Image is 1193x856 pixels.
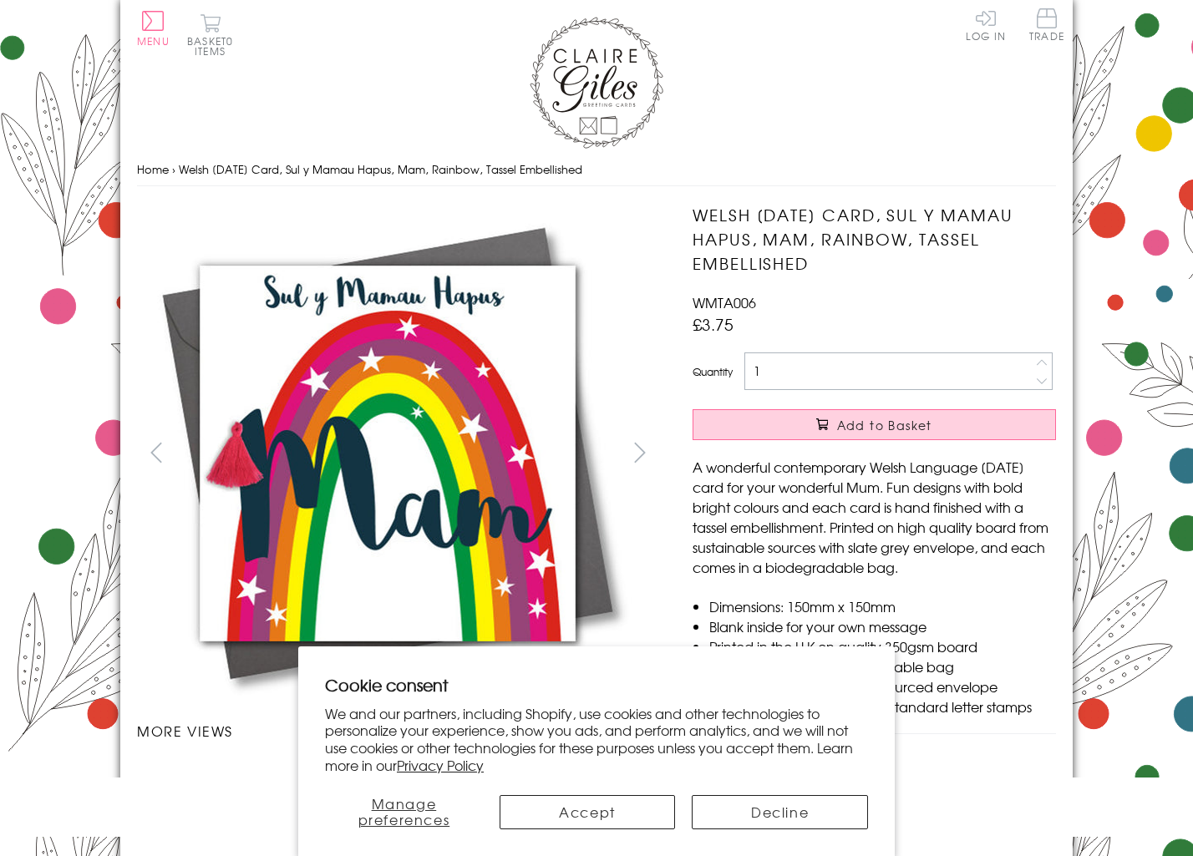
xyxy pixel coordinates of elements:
span: 0 items [195,33,233,58]
p: A wonderful contemporary Welsh Language [DATE] card for your wonderful Mum. Fun designs with bold... [693,457,1056,577]
button: Menu [137,11,170,46]
button: Decline [692,795,868,829]
li: Carousel Page 1 (Current Slide) [137,757,267,794]
a: Log In [966,8,1006,41]
ul: Carousel Pagination [137,757,659,794]
span: £3.75 [693,312,734,336]
p: We and our partners, including Shopify, use cookies and other technologies to personalize your ex... [325,705,868,774]
span: Trade [1029,8,1064,41]
li: Dimensions: 150mm x 150mm [709,596,1056,616]
button: next [622,433,659,471]
h1: Welsh [DATE] Card, Sul y Mamau Hapus, Mam, Rainbow, Tassel Embellished [693,203,1056,275]
button: Add to Basket [693,409,1056,440]
button: prev [137,433,175,471]
label: Quantity [693,364,733,379]
button: Basket0 items [187,13,233,56]
span: WMTA006 [693,292,756,312]
li: Printed in the U.K on quality 350gsm board [709,636,1056,656]
li: Carousel Page 2 [267,757,398,794]
nav: breadcrumbs [137,153,1056,187]
img: Claire Giles Greetings Cards [530,17,663,149]
button: Manage preferences [325,795,483,829]
span: › [172,161,175,177]
span: Add to Basket [837,417,932,433]
img: Welsh Mother's Day Card, Sul y Mamau Hapus, Mam, Rainbow, Tassel Embellished [137,203,638,704]
img: Welsh Mother's Day Card, Sul y Mamau Hapus, Mam, Rainbow, Tassel Embellished [659,203,1160,704]
button: Accept [500,795,676,829]
h2: Cookie consent [325,673,868,696]
span: Welsh [DATE] Card, Sul y Mamau Hapus, Mam, Rainbow, Tassel Embellished [179,161,582,177]
a: Privacy Policy [397,755,484,775]
span: Manage preferences [358,793,450,829]
h3: More views [137,721,659,741]
li: Blank inside for your own message [709,616,1056,636]
span: Menu [137,33,170,48]
a: Home [137,161,169,177]
a: Trade [1029,8,1064,44]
